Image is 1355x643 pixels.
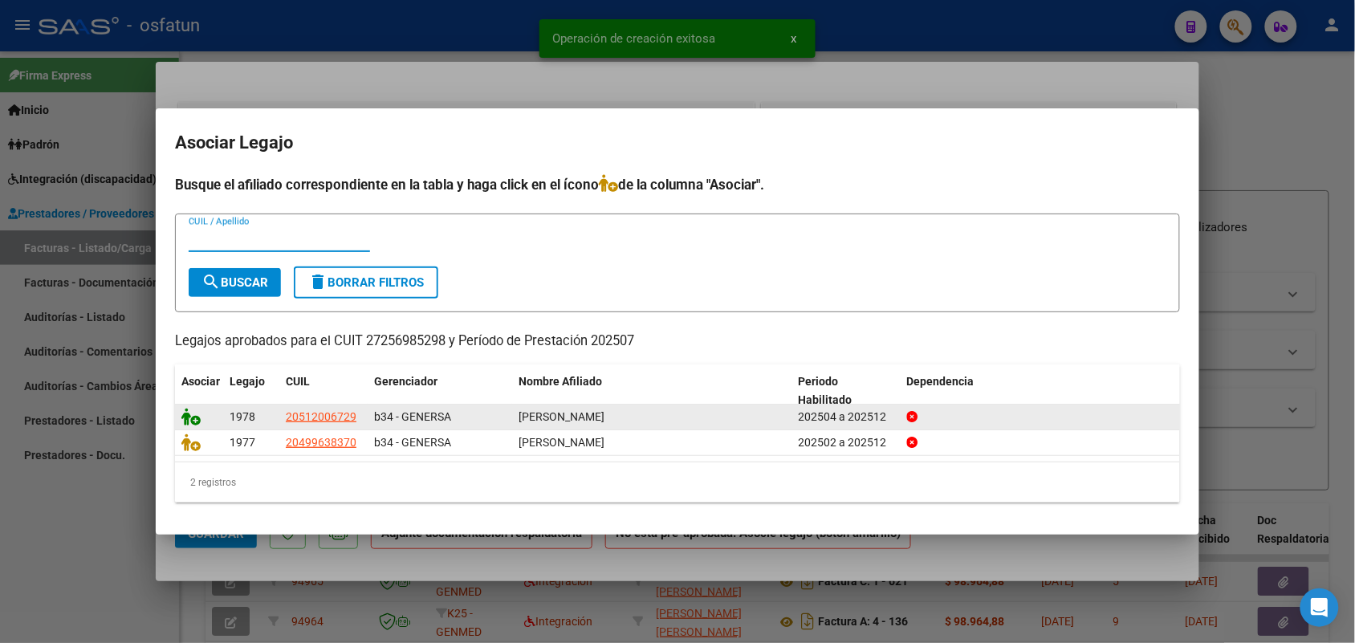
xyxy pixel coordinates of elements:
div: 2 registros [175,462,1180,503]
p: Legajos aprobados para el CUIT 27256985298 y Período de Prestación 202507 [175,332,1180,352]
span: 1978 [230,410,255,423]
datatable-header-cell: Nombre Afiliado [512,364,792,417]
datatable-header-cell: Periodo Habilitado [792,364,901,417]
span: Dependencia [907,375,975,388]
span: Legajo [230,375,265,388]
span: b34 - GENERSA [374,436,451,449]
span: b34 - GENERSA [374,410,451,423]
div: Open Intercom Messenger [1300,588,1339,627]
span: 20499638370 [286,436,356,449]
button: Borrar Filtros [294,267,438,299]
datatable-header-cell: Legajo [223,364,279,417]
span: Gerenciador [374,375,437,388]
datatable-header-cell: Dependencia [901,364,1181,417]
span: 1977 [230,436,255,449]
mat-icon: search [201,272,221,291]
span: Borrar Filtros [308,275,424,290]
span: CUIL [286,375,310,388]
datatable-header-cell: CUIL [279,364,368,417]
span: CARRANZA SANTINO MAXIMILIANO [519,410,604,423]
span: 20512006729 [286,410,356,423]
span: Periodo Habilitado [799,375,852,406]
mat-icon: delete [308,272,328,291]
div: 202504 a 202512 [799,408,894,426]
h4: Busque el afiliado correspondiente en la tabla y haga click en el ícono de la columna "Asociar". [175,174,1180,195]
div: 202502 a 202512 [799,433,894,452]
datatable-header-cell: Asociar [175,364,223,417]
span: Asociar [181,375,220,388]
span: Nombre Afiliado [519,375,602,388]
button: Buscar [189,268,281,297]
h2: Asociar Legajo [175,128,1180,158]
datatable-header-cell: Gerenciador [368,364,512,417]
span: CARDOZO BENJAM­N [519,436,604,449]
span: Buscar [201,275,268,290]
